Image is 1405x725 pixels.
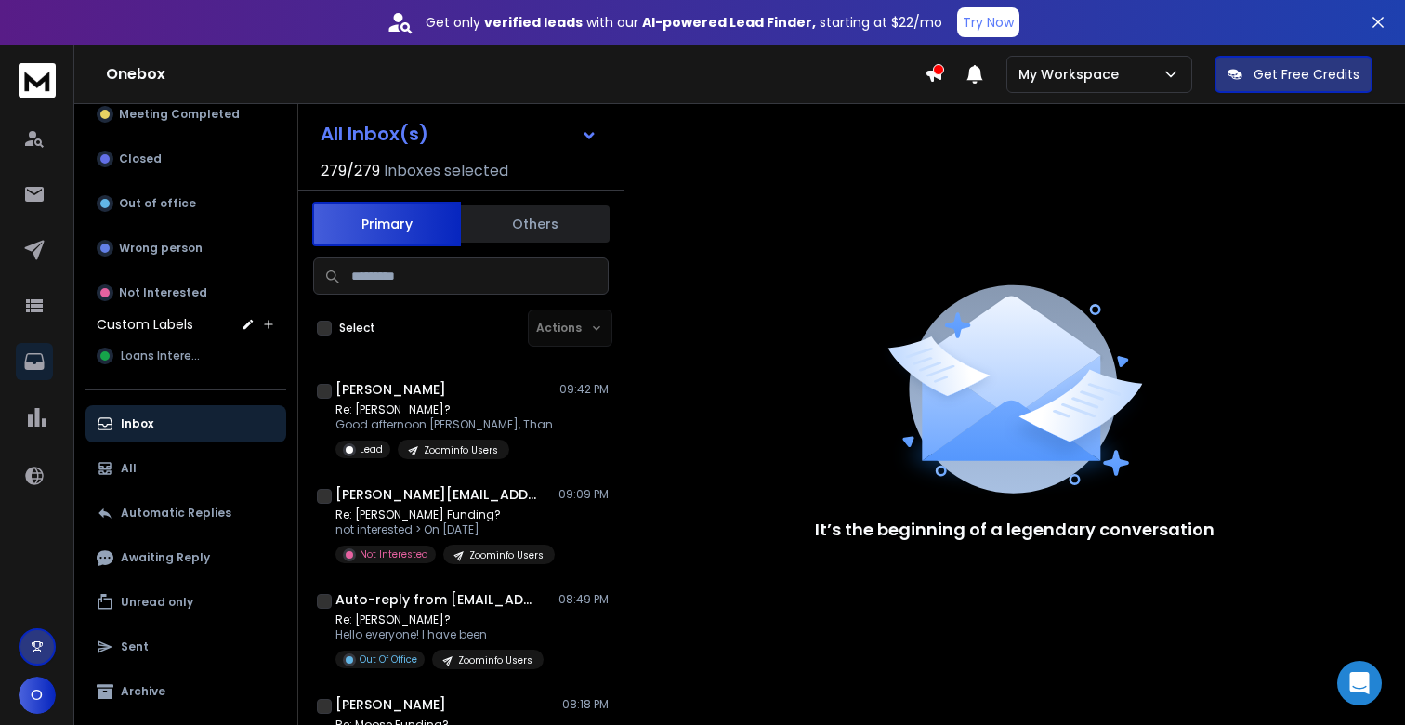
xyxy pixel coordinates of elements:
[85,337,286,375] button: Loans Interest
[85,140,286,178] button: Closed
[335,417,558,432] p: Good afternoon [PERSON_NAME], Thank you
[85,628,286,666] button: Sent
[121,684,165,699] p: Archive
[461,204,610,244] button: Others
[85,185,286,222] button: Out of office
[121,639,149,654] p: Sent
[85,230,286,267] button: Wrong person
[19,63,56,98] img: logo
[335,380,446,399] h1: [PERSON_NAME]
[1018,65,1126,84] p: My Workspace
[426,13,942,32] p: Get only with our starting at $22/mo
[384,160,508,182] h3: Inboxes selected
[360,442,383,456] p: Lead
[558,592,609,607] p: 08:49 PM
[19,677,56,714] button: O
[119,241,203,256] p: Wrong person
[85,494,286,532] button: Automatic Replies
[306,115,612,152] button: All Inbox(s)
[106,63,925,86] h1: Onebox
[121,595,193,610] p: Unread only
[85,539,286,576] button: Awaiting Reply
[360,652,417,666] p: Out Of Office
[335,485,540,504] h1: [PERSON_NAME][EMAIL_ADDRESS][DOMAIN_NAME]
[469,548,544,562] p: Zoominfo Users
[335,695,446,714] h1: [PERSON_NAME]
[335,613,544,627] p: Re: [PERSON_NAME]?
[335,590,540,609] h1: Auto-reply from [EMAIL_ADDRESS][DOMAIN_NAME]
[85,96,286,133] button: Meeting Completed
[1254,65,1359,84] p: Get Free Credits
[121,349,203,363] span: Loans Interest
[335,507,555,522] p: Re: [PERSON_NAME] Funding?
[121,416,153,431] p: Inbox
[321,160,380,182] span: 279 / 279
[815,517,1215,543] p: It’s the beginning of a legendary conversation
[335,522,555,537] p: not interested > On [DATE]
[562,697,609,712] p: 08:18 PM
[119,285,207,300] p: Not Interested
[85,673,286,710] button: Archive
[559,382,609,397] p: 09:42 PM
[957,7,1019,37] button: Try Now
[360,547,428,561] p: Not Interested
[321,125,428,143] h1: All Inbox(s)
[121,461,137,476] p: All
[85,584,286,621] button: Unread only
[1215,56,1372,93] button: Get Free Credits
[335,402,558,417] p: Re: [PERSON_NAME]?
[335,627,544,642] p: Hello everyone! I have been
[642,13,816,32] strong: AI-powered Lead Finder,
[963,13,1014,32] p: Try Now
[85,450,286,487] button: All
[85,274,286,311] button: Not Interested
[339,321,375,336] label: Select
[121,506,231,521] p: Automatic Replies
[85,405,286,442] button: Inbox
[119,152,162,166] p: Closed
[312,202,461,246] button: Primary
[484,13,583,32] strong: verified leads
[558,487,609,502] p: 09:09 PM
[121,550,210,565] p: Awaiting Reply
[119,196,196,211] p: Out of office
[458,653,532,667] p: Zoominfo Users
[119,107,240,122] p: Meeting Completed
[1337,661,1382,705] div: Open Intercom Messenger
[424,443,498,457] p: Zoominfo Users
[97,315,193,334] h3: Custom Labels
